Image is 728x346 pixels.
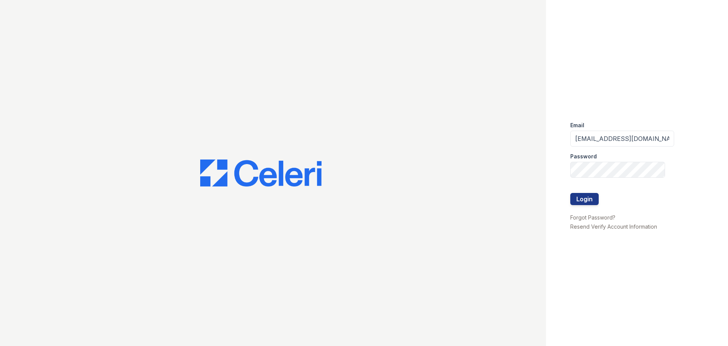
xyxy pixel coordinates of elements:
img: CE_Logo_Blue-a8612792a0a2168367f1c8372b55b34899dd931a85d93a1a3d3e32e68fde9ad4.png [200,160,322,187]
label: Password [570,153,597,160]
a: Forgot Password? [570,214,615,221]
button: Login [570,193,599,205]
a: Resend Verify Account Information [570,223,657,230]
label: Email [570,122,584,129]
